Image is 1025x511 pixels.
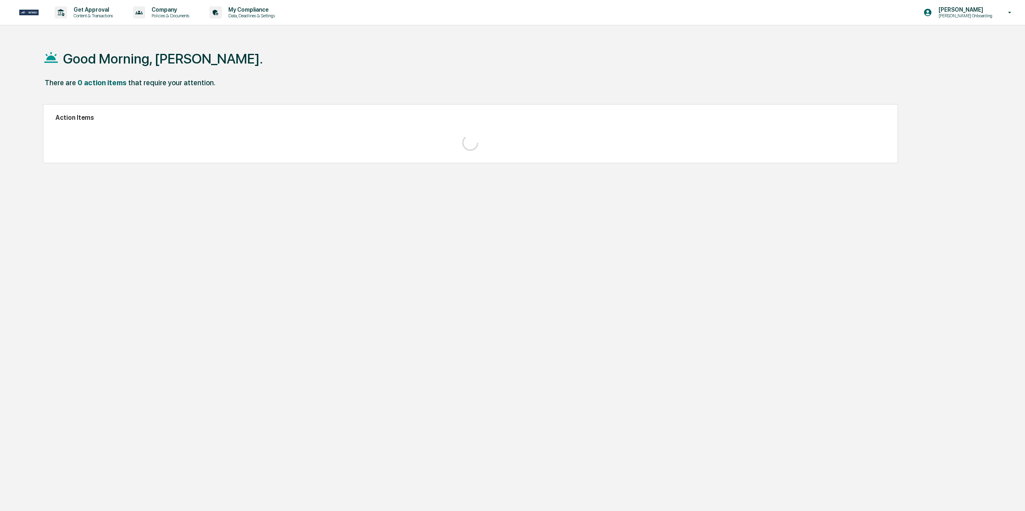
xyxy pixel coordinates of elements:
[63,51,263,67] h1: Good Morning, [PERSON_NAME].
[932,13,996,18] p: [PERSON_NAME] Onboarding
[222,6,279,13] p: My Compliance
[19,10,39,15] img: logo
[145,6,193,13] p: Company
[932,6,996,13] p: [PERSON_NAME]
[55,114,886,121] h2: Action Items
[145,13,193,18] p: Policies & Documents
[67,13,117,18] p: Content & Transactions
[128,78,215,87] div: that require your attention.
[67,6,117,13] p: Get Approval
[45,78,76,87] div: There are
[78,78,127,87] div: 0 action items
[222,13,279,18] p: Data, Deadlines & Settings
